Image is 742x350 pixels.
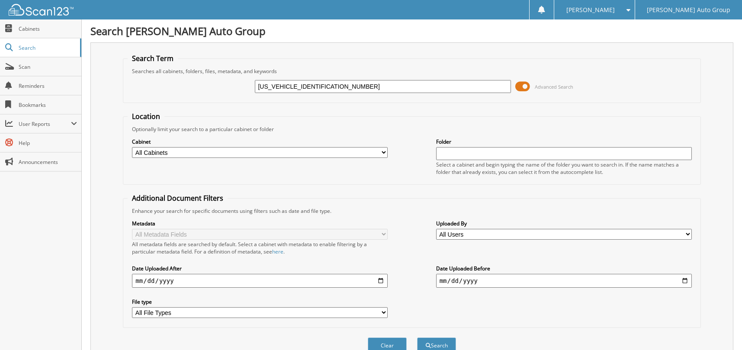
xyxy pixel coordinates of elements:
[9,4,74,16] img: scan123-logo-white.svg
[132,241,388,255] div: All metadata fields are searched by default. Select a cabinet with metadata to enable filtering b...
[128,54,178,63] legend: Search Term
[647,7,730,13] span: [PERSON_NAME] Auto Group
[436,265,692,272] label: Date Uploaded Before
[436,220,692,227] label: Uploaded By
[128,193,228,203] legend: Additional Document Filters
[436,274,692,288] input: end
[132,274,388,288] input: start
[19,158,77,166] span: Announcements
[128,207,696,215] div: Enhance your search for specific documents using filters such as date and file type.
[128,112,164,121] legend: Location
[128,67,696,75] div: Searches all cabinets, folders, files, metadata, and keywords
[272,248,283,255] a: here
[566,7,615,13] span: [PERSON_NAME]
[19,44,76,51] span: Search
[19,25,77,32] span: Cabinets
[132,138,388,145] label: Cabinet
[535,83,573,90] span: Advanced Search
[19,101,77,109] span: Bookmarks
[132,265,388,272] label: Date Uploaded After
[128,125,696,133] div: Optionally limit your search to a particular cabinet or folder
[436,138,692,145] label: Folder
[19,82,77,90] span: Reminders
[436,161,692,176] div: Select a cabinet and begin typing the name of the folder you want to search in. If the name match...
[90,24,733,38] h1: Search [PERSON_NAME] Auto Group
[132,298,388,305] label: File type
[132,220,388,227] label: Metadata
[19,139,77,147] span: Help
[19,120,71,128] span: User Reports
[19,63,77,71] span: Scan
